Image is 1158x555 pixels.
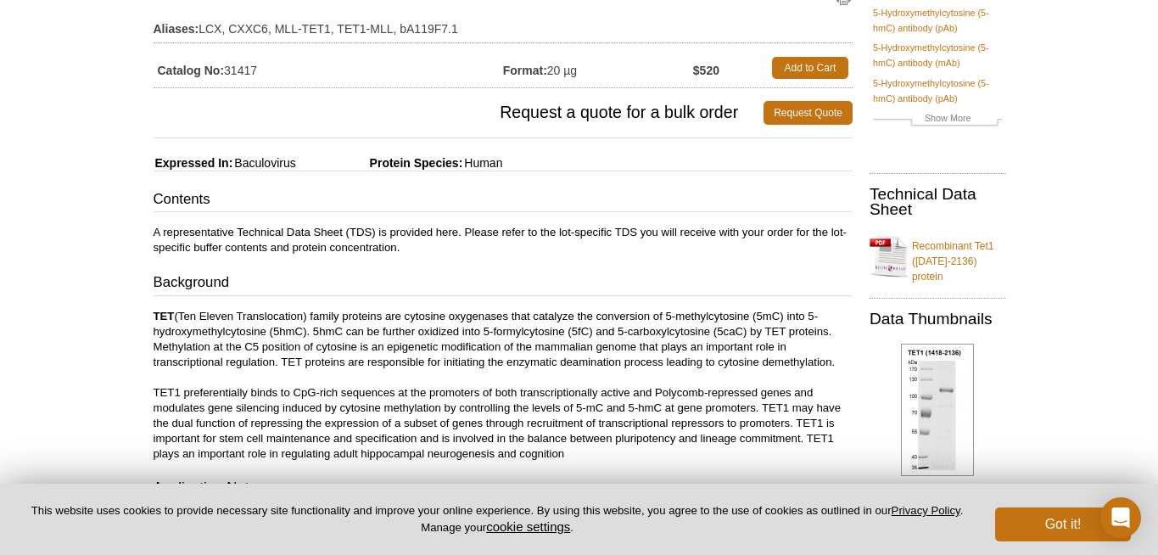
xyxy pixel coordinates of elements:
[154,478,853,502] h3: Application Notes
[503,53,693,83] td: 20 µg
[503,63,547,78] strong: Format:
[154,101,764,125] span: Request a quote for a bulk order
[870,311,1005,327] h2: Data Thumbnails
[892,504,960,517] a: Privacy Policy
[232,156,295,170] span: Baculovirus
[158,63,225,78] strong: Catalog No:
[772,57,848,79] a: Add to Cart
[1100,497,1141,538] div: Open Intercom Messenger
[873,110,1002,130] a: Show More
[27,503,967,535] p: This website uses cookies to provide necessary site functionality and improve your online experie...
[870,187,1005,217] h2: Technical Data Sheet
[693,63,719,78] strong: $520
[995,507,1131,541] button: Got it!
[154,309,853,462] p: (Ten Eleven Translocation) family proteins are cytosine oxygenases that catalyze the conversion o...
[873,40,1002,70] a: 5-Hydroxymethylcytosine (5-hmC) antibody (mAb)
[873,5,1002,36] a: 5-Hydroxymethylcytosine (5-hmC) antibody (pAb)
[462,156,502,170] span: Human
[154,11,853,38] td: LCX, CXXC6, MLL-TET1, TET1-MLL, bA119F7.1
[764,101,853,125] a: Request Quote
[154,53,503,83] td: 31417
[901,344,974,476] img: Recombinant TET1 protein gel
[870,228,1005,284] a: Recombinant Tet1 ([DATE]-2136) protein
[154,272,853,296] h3: Background
[154,21,199,36] strong: Aliases:
[154,156,233,170] span: Expressed In:
[486,519,570,534] button: cookie settings
[299,156,463,170] span: Protein Species:
[154,310,175,322] strong: TET
[154,189,853,213] h3: Contents
[873,76,1002,106] a: 5-Hydroxymethylcytosine (5-hmC) antibody (pAb)
[154,225,853,255] p: A representative Technical Data Sheet (TDS) is provided here. Please refer to the lot-specific TD...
